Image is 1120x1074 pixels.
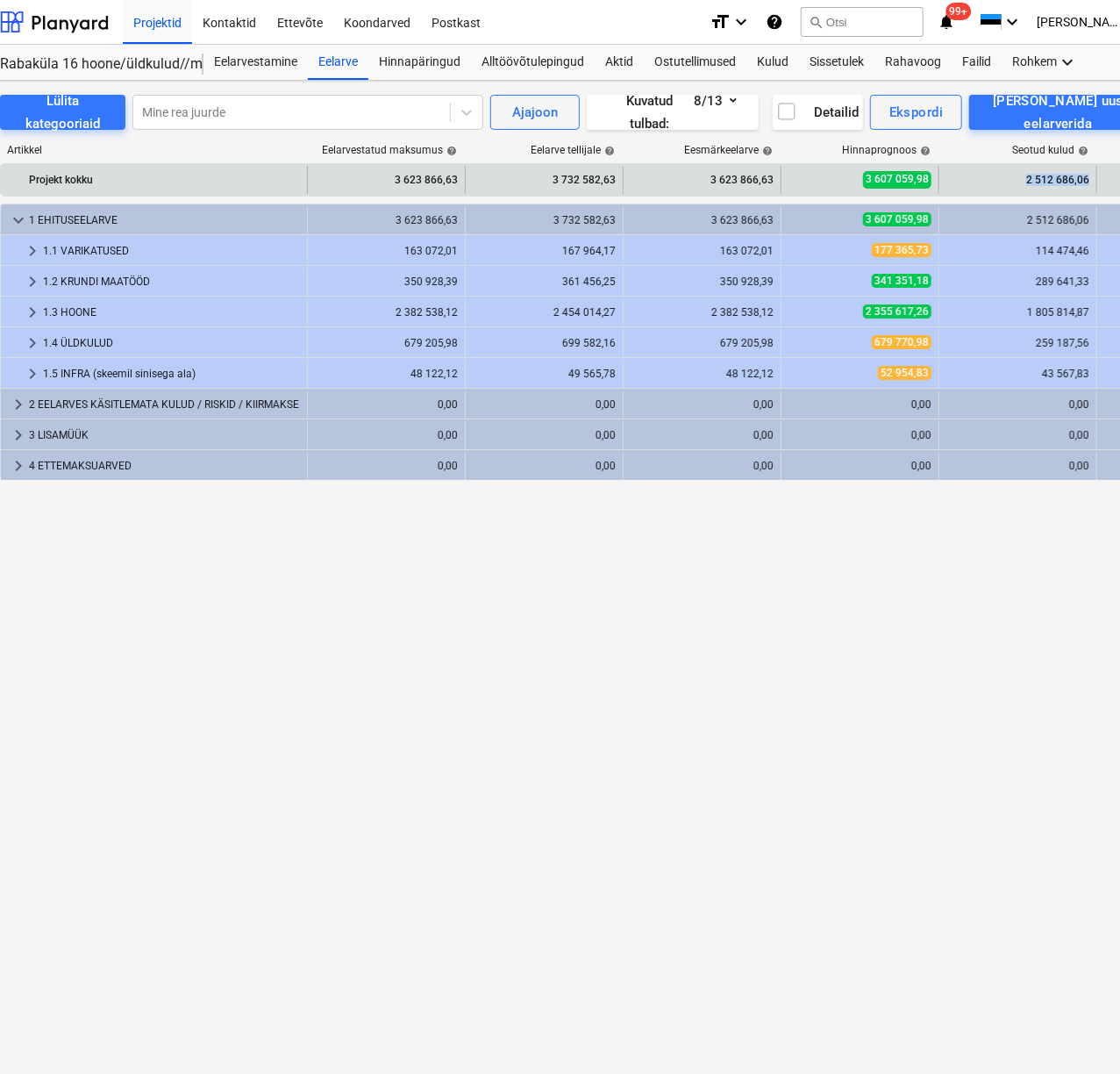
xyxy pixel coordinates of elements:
div: 0,00 [946,460,1089,472]
a: Eelarve [308,45,368,80]
div: 114 474,46 [946,245,1089,257]
div: Aktid [595,45,644,80]
div: 2 382 538,12 [315,306,458,319]
div: 699 582,16 [473,337,616,349]
div: 361 456,25 [473,276,616,288]
i: keyboard_arrow_down [731,11,752,32]
button: Ajajoon [490,95,580,130]
div: 1.4 ÜLDKULUD [43,329,300,357]
button: Ekspordi [870,95,962,130]
div: 2 382 538,12 [631,306,774,319]
i: Abikeskus [766,11,783,32]
span: 52 954,83 [878,366,931,380]
div: 3 623 866,63 [315,166,458,194]
div: 3 623 866,63 [631,214,774,226]
span: 341 351,18 [872,274,931,288]
div: Hinnapäringud [368,45,471,80]
span: 2 355 617,26 [863,304,931,319]
div: 350 928,39 [631,276,774,288]
div: 48 122,12 [315,368,458,380]
div: 0,00 [631,398,774,411]
div: 0,00 [473,429,616,441]
span: 177 365,73 [872,243,931,257]
div: 1.2 KRUNDI MAATÖÖD [43,268,300,296]
div: 0,00 [473,460,616,472]
div: 4 ETTEMAKSUARVED [29,452,300,480]
div: 679 205,98 [631,337,774,349]
div: Hinnaprognoos [842,144,931,156]
button: Kuvatud tulbad:8/13 [587,95,758,130]
span: keyboard_arrow_right [22,302,43,323]
div: 1.3 HOONE [43,298,300,326]
div: 2 512 686,06 [946,214,1089,226]
div: Seotud kulud [1012,144,1088,156]
i: keyboard_arrow_down [1002,11,1023,32]
div: 1.5 INFRA (skeemil sinisega ala) [43,360,300,388]
a: Alltöövõtulepingud [471,45,595,80]
span: 3 607 059,98 [863,212,931,226]
div: 3 623 866,63 [631,166,774,194]
div: 0,00 [788,429,931,441]
div: 259 187,56 [946,337,1089,349]
span: keyboard_arrow_right [22,333,43,354]
div: 0,00 [946,398,1089,411]
a: Kulud [746,45,799,80]
div: 163 072,01 [315,245,458,257]
div: Ekspordi [889,101,943,124]
div: 1 EHITUSEELARVE [29,206,300,234]
div: 0,00 [631,460,774,472]
div: 0,00 [473,398,616,411]
div: 289 641,33 [946,276,1089,288]
button: Otsi [801,7,924,37]
span: help [601,146,615,156]
span: keyboard_arrow_right [8,455,29,476]
div: 3 732 582,63 [473,214,616,226]
div: 167 964,17 [473,245,616,257]
span: keyboard_arrow_right [8,394,29,415]
div: 2 454 014,27 [473,306,616,319]
span: keyboard_arrow_right [22,271,43,292]
span: help [759,146,773,156]
span: keyboard_arrow_right [22,240,43,261]
div: 0,00 [315,398,458,411]
span: search [809,15,823,29]
div: 2 512 686,06 [946,166,1089,194]
i: notifications [938,11,955,32]
div: Failid [952,45,1002,80]
i: keyboard_arrow_down [1057,52,1078,73]
div: 0,00 [788,398,931,411]
div: Lülita kategooriaid [21,89,104,136]
button: Detailid [773,95,863,130]
div: Kuvatud tulbad : 8/13 [608,89,737,136]
div: 2 EELARVES KÄSITLEMATA KULUD / RISKID / KIIRMAKSE [29,390,300,419]
div: 3 623 866,63 [315,214,458,226]
div: 3 LISAMÜÜK [29,421,300,449]
div: 1.1 VARIKATUSED [43,237,300,265]
div: Eelarvestatud maksumus [322,144,457,156]
span: keyboard_arrow_right [22,363,43,384]
div: 43 567,83 [946,368,1089,380]
span: 99+ [946,3,972,20]
span: 3 607 059,98 [863,171,931,188]
div: Projekt kokku [29,166,300,194]
a: Ostutellimused [644,45,746,80]
div: Ajajoon [512,101,558,124]
div: 0,00 [315,460,458,472]
span: keyboard_arrow_down [8,210,29,231]
a: Rahavoog [874,45,952,80]
div: 679 205,98 [315,337,458,349]
div: 0,00 [788,460,931,472]
div: 0,00 [946,429,1089,441]
span: help [1074,146,1088,156]
div: Rohkem [1002,45,1088,80]
a: Sissetulek [799,45,874,80]
div: Detailid [776,101,860,124]
div: 1 805 814,87 [946,306,1089,319]
span: help [443,146,457,156]
span: help [917,146,931,156]
a: Eelarvestamine [203,45,308,80]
